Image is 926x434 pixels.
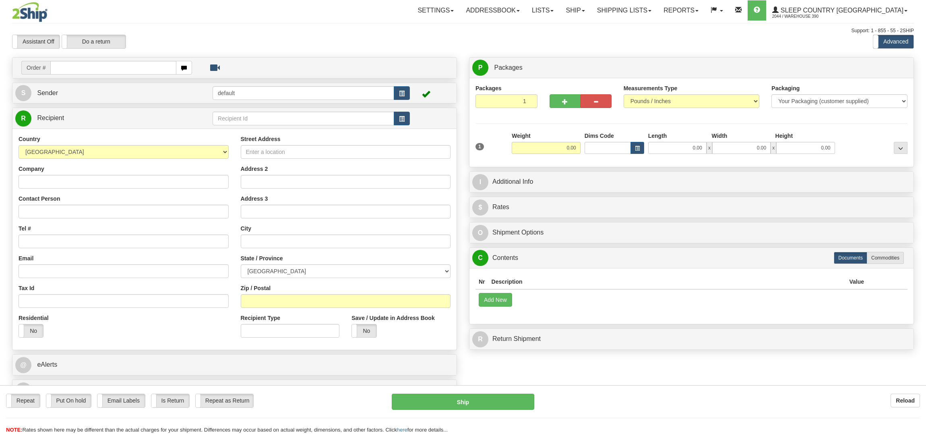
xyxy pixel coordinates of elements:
[397,427,407,433] a: here
[494,64,522,71] span: Packages
[15,110,31,127] span: R
[351,314,434,322] label: Save / Update in Address Book
[241,195,268,203] label: Address 3
[19,224,31,233] label: Tel #
[21,61,50,75] span: Order #
[891,394,920,407] button: Reload
[352,324,376,337] label: No
[46,394,91,407] label: Put On hold
[12,35,60,48] label: Assistant Off
[846,274,867,289] th: Value
[15,357,454,373] a: @ eAlerts
[12,27,914,34] div: Support: 1 - 855 - 55 - 2SHIP
[460,0,526,21] a: Addressbook
[472,174,911,190] a: IAdditional Info
[867,252,904,264] label: Commodities
[15,357,31,373] span: @
[896,397,915,404] b: Reload
[512,132,530,140] label: Weight
[648,132,667,140] label: Length
[196,394,253,407] label: Repeat as Return
[19,135,40,143] label: Country
[472,250,911,266] a: CContents
[19,165,44,173] label: Company
[472,250,488,266] span: C
[585,132,614,140] label: Dims Code
[779,7,903,14] span: Sleep Country [GEOGRAPHIC_DATA]
[775,132,793,140] label: Height
[241,254,283,262] label: State / Province
[472,199,911,216] a: $Rates
[15,110,191,127] a: R Recipient
[894,142,907,154] div: ...
[15,382,31,399] span: B
[475,84,502,92] label: Packages
[772,12,833,21] span: 2044 / Warehouse 390
[472,199,488,216] span: $
[472,331,488,347] span: R
[19,314,49,322] label: Residential
[6,394,40,407] label: Repeat
[472,224,911,241] a: OShipment Options
[19,254,33,262] label: Email
[560,0,591,21] a: Ship
[475,274,488,289] th: Nr
[241,224,251,233] label: City
[37,89,58,96] span: Sender
[97,394,145,407] label: Email Labels
[707,142,712,154] span: x
[472,60,911,76] a: P Packages
[12,2,48,22] img: logo2044.jpg
[241,145,451,159] input: Enter a location
[6,427,22,433] span: NOTE:
[213,86,394,100] input: Sender Id
[472,331,911,347] a: RReturn Shipment
[241,314,281,322] label: Recipient Type
[213,112,394,125] input: Recipient Id
[907,176,925,258] iframe: chat widget
[771,84,800,92] label: Packaging
[873,35,914,48] label: Advanced
[15,85,213,102] a: S Sender
[151,394,189,407] label: Is Return
[472,60,488,76] span: P
[771,142,776,154] span: x
[19,324,43,337] label: No
[526,0,560,21] a: Lists
[241,135,281,143] label: Street Address
[488,274,846,289] th: Description
[479,293,512,307] button: Add New
[624,84,678,92] label: Measurements Type
[766,0,914,21] a: Sleep Country [GEOGRAPHIC_DATA] 2044 / Warehouse 390
[241,284,271,292] label: Zip / Postal
[712,132,728,140] label: Width
[472,174,488,190] span: I
[19,284,34,292] label: Tax Id
[37,114,64,121] span: Recipient
[591,0,657,21] a: Shipping lists
[475,143,484,150] span: 1
[15,382,454,399] a: B Billing
[657,0,705,21] a: Reports
[392,394,534,410] button: Ship
[62,35,126,48] label: Do a return
[37,361,57,368] span: eAlerts
[472,225,488,241] span: O
[411,0,460,21] a: Settings
[19,195,60,203] label: Contact Person
[15,85,31,101] span: S
[241,165,268,173] label: Address 2
[834,252,867,264] label: Documents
